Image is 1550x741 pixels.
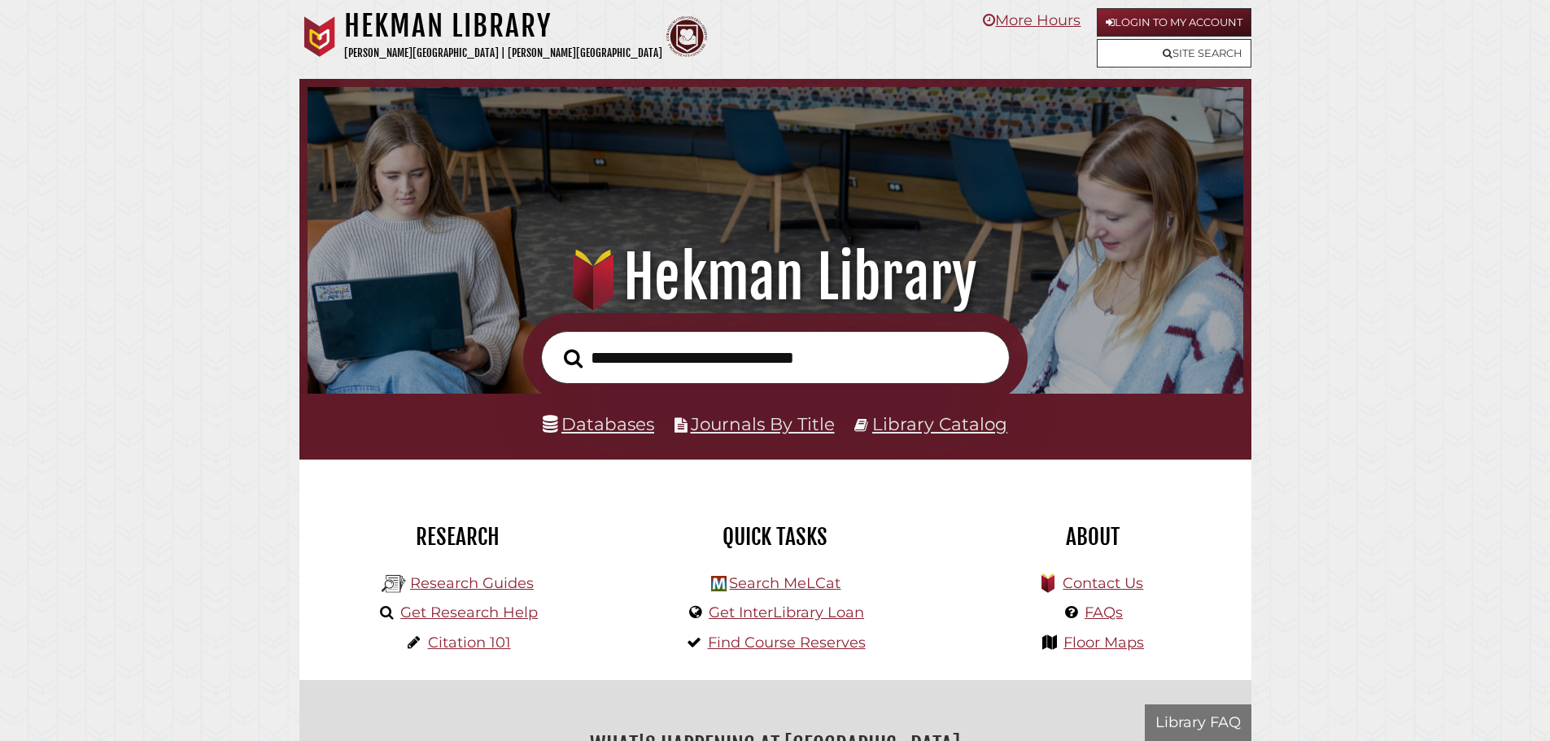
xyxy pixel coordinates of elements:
img: Hekman Library Logo [382,572,406,596]
img: Hekman Library Logo [711,576,727,591]
a: Floor Maps [1063,634,1144,652]
p: [PERSON_NAME][GEOGRAPHIC_DATA] | [PERSON_NAME][GEOGRAPHIC_DATA] [344,44,662,63]
img: Calvin Theological Seminary [666,16,707,57]
a: Journals By Title [691,413,835,434]
a: Find Course Reserves [708,634,866,652]
a: Site Search [1097,39,1251,68]
a: Contact Us [1063,574,1143,592]
a: Citation 101 [428,634,511,652]
a: Research Guides [410,574,534,592]
h2: About [946,523,1239,551]
a: Get Research Help [400,604,538,621]
a: FAQs [1085,604,1123,621]
a: Search MeLCat [729,574,840,592]
h1: Hekman Library [344,8,662,44]
a: Login to My Account [1097,8,1251,37]
a: Library Catalog [872,413,1007,434]
h2: Quick Tasks [629,523,922,551]
h1: Hekman Library [330,242,1220,313]
button: Search [556,344,591,373]
img: Calvin University [299,16,340,57]
h2: Research [312,523,605,551]
a: Databases [543,413,654,434]
i: Search [564,348,583,368]
a: Get InterLibrary Loan [709,604,864,621]
a: More Hours [983,11,1081,29]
